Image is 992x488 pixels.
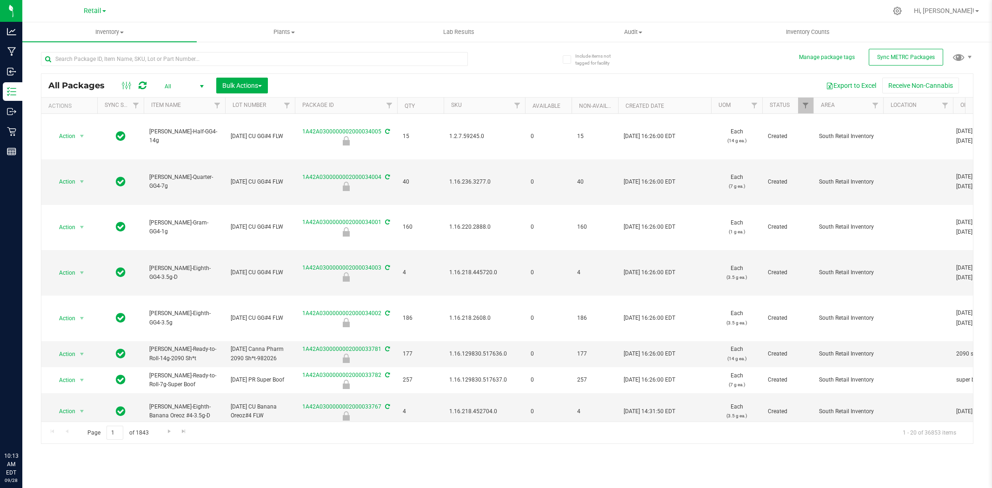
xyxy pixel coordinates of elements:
span: Inventory Counts [773,28,842,36]
inline-svg: Retail [7,127,16,136]
span: [DATE] 16:26:00 EDT [624,268,675,277]
span: 0 [531,350,566,358]
span: 1.16.220.2888.0 [449,223,519,231]
p: (7 g ea.) [717,182,757,191]
a: Lab Results [372,22,546,42]
span: Audit [546,28,720,36]
span: In Sync [116,266,126,279]
span: In Sync [116,220,126,233]
a: Lot Number [233,102,266,108]
span: 1.16.129830.517637.0 [449,376,519,384]
p: (3.5 g ea.) [717,318,757,327]
a: Filter [798,98,813,113]
span: Each [717,345,757,363]
span: 1.16.236.3277.0 [449,178,519,186]
span: [DATE] 16:26:00 EDT [624,314,675,323]
span: Sync from Compliance System [384,403,390,410]
span: Sync from Compliance System [384,264,390,271]
span: Each [717,402,757,420]
a: Audit [546,22,720,42]
a: Sync Status [105,102,140,108]
span: In Sync [116,130,126,143]
div: Newly Received [293,227,399,237]
a: Available [533,103,560,109]
span: [PERSON_NAME]-Ready-to-Roll-7g-Super Boof [149,371,220,389]
span: Action [51,348,76,361]
p: (7 g ea.) [717,380,757,389]
span: Action [51,221,76,234]
div: Newly Received [293,318,399,327]
inline-svg: Outbound [7,107,16,116]
span: South Retail Inventory [819,223,878,231]
inline-svg: Reports [7,147,16,156]
span: Each [717,309,757,327]
inline-svg: Inbound [7,67,16,76]
span: 0 [531,407,566,416]
span: Lab Results [431,28,487,36]
span: select [76,221,88,234]
button: Export to Excel [820,78,882,93]
div: Actions [48,103,93,109]
span: Created [768,132,808,141]
span: South Retail Inventory [819,376,878,384]
a: Item Name [151,102,181,108]
span: South Retail Inventory [819,132,878,141]
div: Newly Received [293,182,399,191]
button: Receive Non-Cannabis [882,78,959,93]
a: Filter [938,98,953,113]
span: Bulk Actions [222,82,262,89]
button: Manage package tags [799,53,855,61]
a: 1A42A0300000002000034003 [302,264,381,271]
span: Hi, [PERSON_NAME]! [914,7,974,14]
span: Page of 1843 [80,426,156,440]
span: Created [768,268,808,277]
span: 186 [577,314,613,323]
span: 160 [577,223,613,231]
span: [PERSON_NAME]-Eighth-GG4-3.5g-D [149,264,220,282]
a: Plants [197,22,371,42]
a: Inventory [22,22,197,42]
span: [DATE] 14:31:50 EDT [624,407,675,416]
a: 1A42A0300000002000033781 [302,346,381,352]
span: 1 - 20 of 36853 items [895,426,964,440]
span: 0 [531,376,566,384]
span: Include items not tagged for facility [575,53,622,66]
span: [DATE] CU GG#4 FLW [231,178,289,186]
span: 4 [403,268,438,277]
span: Created [768,350,808,358]
span: In Sync [116,175,126,188]
span: 15 [577,132,613,141]
p: (14 g ea.) [717,354,757,363]
span: Created [768,407,808,416]
span: 40 [403,178,438,186]
a: 1A42A0300000002000034001 [302,219,381,225]
span: select [76,312,88,325]
a: Filter [868,98,883,113]
a: 1A42A0300000002000034005 [302,128,381,135]
span: All Packages [48,80,114,91]
span: 0 [531,314,566,323]
span: select [76,130,88,143]
a: Filter [382,98,397,113]
a: Filter [128,98,144,113]
span: 4 [577,268,613,277]
span: [PERSON_NAME]-Gram-GG4-1g [149,218,220,236]
span: select [76,348,88,361]
a: 1A42A0300000002000033767 [302,403,381,410]
span: select [76,405,88,418]
a: Area [821,102,835,108]
span: Each [717,173,757,191]
span: Each [717,218,757,236]
span: [PERSON_NAME]-Eighth-Banana Oreoz #4-3.5g-D [149,402,220,420]
p: (3.5 g ea.) [717,411,757,420]
span: In Sync [116,405,126,418]
inline-svg: Manufacturing [7,47,16,56]
span: [DATE] PR Super Boof [231,376,289,384]
span: [DATE] CU GG#4 FLW [231,314,289,323]
span: 4 [577,407,613,416]
span: select [76,266,88,279]
span: 257 [577,376,613,384]
span: Action [51,175,76,188]
span: Each [717,371,757,389]
span: Action [51,374,76,387]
